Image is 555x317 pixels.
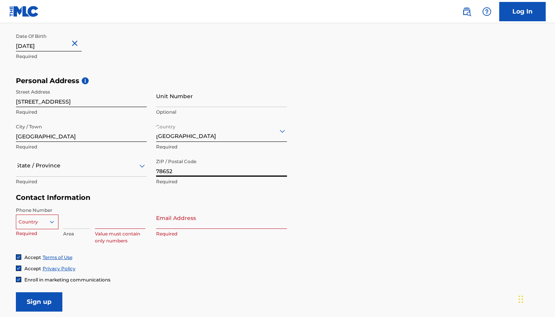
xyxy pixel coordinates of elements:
p: Required [16,143,147,150]
img: help [482,7,491,16]
h5: Contact Information [16,193,287,202]
a: Log In [499,2,546,21]
button: Close [70,32,82,55]
iframe: Chat Widget [516,280,555,317]
p: Required [156,178,287,185]
img: checkbox [16,266,21,271]
a: Public Search [459,4,474,19]
p: Required [16,109,147,116]
p: Required [16,53,147,60]
label: Country [156,119,175,130]
p: Optional [156,109,287,116]
img: checkbox [16,255,21,259]
span: Accept [24,266,41,271]
div: [GEOGRAPHIC_DATA] [156,121,287,140]
p: Required [16,178,147,185]
img: search [462,7,471,16]
div: Help [479,4,495,19]
p: Required [156,230,287,237]
p: Value must contain only numbers [95,230,145,244]
div: Drag [519,288,523,311]
span: i [82,77,89,84]
h5: Personal Address [16,77,540,85]
img: checkbox [16,277,21,282]
p: Required [16,230,58,237]
input: Sign up [16,292,62,312]
a: Privacy Policy [43,266,76,271]
span: Accept [24,254,41,260]
img: MLC Logo [9,6,39,17]
p: Area [63,230,90,237]
span: Enroll in marketing communications [24,277,110,283]
p: Required [156,143,287,150]
a: Terms of Use [43,254,72,260]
